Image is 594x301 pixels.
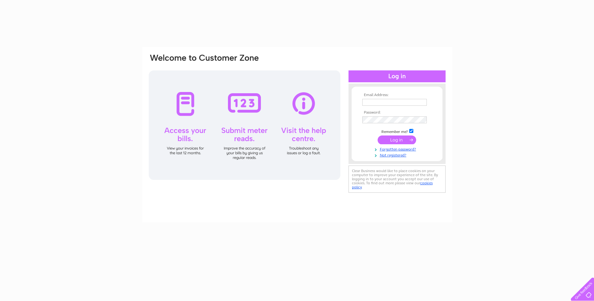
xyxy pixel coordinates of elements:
[361,93,433,97] th: Email Address:
[361,128,433,134] td: Remember me?
[362,146,433,152] a: Forgotten password?
[349,166,446,193] div: Clear Business would like to place cookies on your computer to improve your experience of the sit...
[378,135,416,144] input: Submit
[361,110,433,115] th: Password:
[362,152,433,158] a: Not registered?
[352,181,433,189] a: cookies policy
